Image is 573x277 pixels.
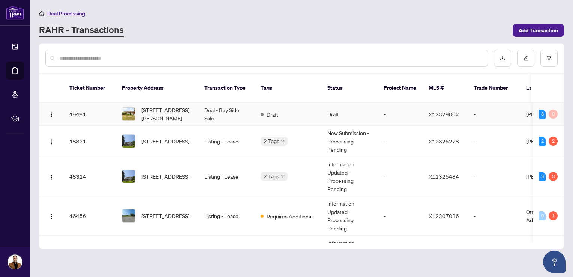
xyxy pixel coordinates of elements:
[423,74,468,103] th: MLS #
[45,210,57,222] button: Logo
[523,56,528,61] span: edit
[141,137,189,145] span: [STREET_ADDRESS]
[546,56,552,61] span: filter
[198,196,255,236] td: Listing - Lease
[141,172,189,181] span: [STREET_ADDRESS]
[63,196,116,236] td: 46456
[549,211,558,220] div: 1
[468,126,520,157] td: -
[122,108,135,120] img: thumbnail-img
[264,137,279,145] span: 2 Tags
[549,172,558,181] div: 3
[63,74,116,103] th: Ticket Number
[549,137,558,146] div: 2
[539,172,546,181] div: 3
[47,10,85,17] span: Deal Processing
[429,111,459,117] span: X12329002
[540,50,558,67] button: filter
[378,74,423,103] th: Project Name
[255,74,321,103] th: Tags
[321,126,378,157] td: New Submission - Processing Pending
[267,110,278,119] span: Draft
[517,50,534,67] button: edit
[45,135,57,147] button: Logo
[429,138,459,145] span: X12325228
[429,212,459,219] span: X12307036
[468,196,520,236] td: -
[122,170,135,183] img: thumbnail-img
[543,251,565,273] button: Open asap
[513,24,564,37] button: Add Transaction
[63,126,116,157] td: 48821
[539,137,546,146] div: 2
[198,126,255,157] td: Listing - Lease
[378,236,423,275] td: -
[48,174,54,180] img: Logo
[468,103,520,126] td: -
[141,212,189,220] span: [STREET_ADDRESS]
[48,139,54,145] img: Logo
[198,103,255,126] td: Deal - Buy Side Sale
[321,103,378,126] td: Draft
[429,173,459,180] span: X12325484
[378,196,423,236] td: -
[281,175,285,178] span: down
[39,11,44,16] span: home
[321,157,378,196] td: Information Updated - Processing Pending
[468,157,520,196] td: -
[468,236,520,275] td: -
[468,74,520,103] th: Trade Number
[141,106,192,122] span: [STREET_ADDRESS][PERSON_NAME]
[500,56,505,61] span: download
[6,6,24,20] img: logo
[321,236,378,275] td: Information Updated - Processing Pending
[198,74,255,103] th: Transaction Type
[45,170,57,182] button: Logo
[264,172,279,181] span: 2 Tags
[198,157,255,196] td: Listing - Lease
[122,209,135,222] img: thumbnail-img
[122,135,135,148] img: thumbnail-img
[8,255,22,269] img: Profile Icon
[378,126,423,157] td: -
[378,157,423,196] td: -
[494,50,511,67] button: download
[48,112,54,118] img: Logo
[267,212,315,220] span: Requires Additional Docs
[45,108,57,120] button: Logo
[63,157,116,196] td: 48324
[321,196,378,236] td: Information Updated - Processing Pending
[549,110,558,119] div: 0
[63,103,116,126] td: 49491
[539,110,546,119] div: 8
[48,214,54,220] img: Logo
[116,74,198,103] th: Property Address
[539,211,546,220] div: 0
[519,24,558,36] span: Add Transaction
[63,236,116,275] td: 44206
[281,139,285,143] span: down
[378,103,423,126] td: -
[198,236,255,275] td: Listing
[39,24,124,37] a: RAHR - Transactions
[321,74,378,103] th: Status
